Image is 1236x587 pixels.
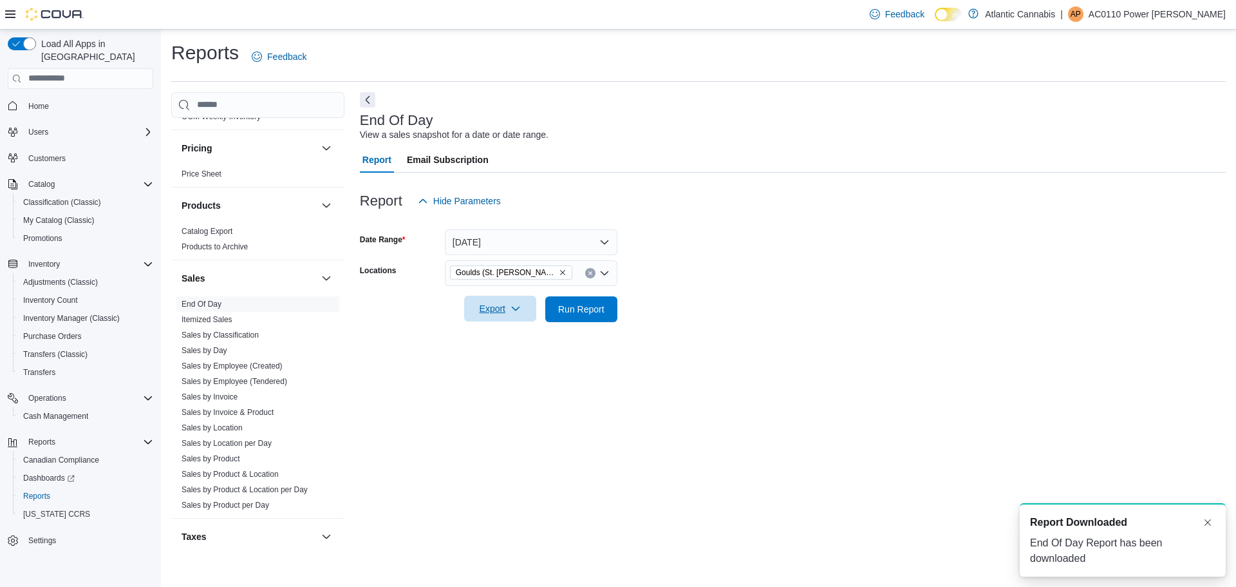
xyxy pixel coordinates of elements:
[18,365,153,380] span: Transfers
[3,97,158,115] button: Home
[599,268,610,278] button: Open list of options
[182,392,238,402] span: Sales by Invoice
[182,242,248,251] a: Products to Archive
[935,21,935,22] span: Dark Mode
[182,112,261,121] a: OCM Weekly Inventory
[23,533,61,548] a: Settings
[18,452,153,468] span: Canadian Compliance
[456,266,556,279] span: Goulds (St. [PERSON_NAME]'s)
[182,454,240,463] a: Sales by Product
[18,311,125,326] a: Inventory Manager (Classic)
[182,169,221,179] span: Price Sheet
[360,113,433,128] h3: End Of Day
[18,452,104,468] a: Canadian Compliance
[558,303,604,316] span: Run Report
[171,109,344,130] div: OCM
[182,331,259,340] a: Sales by Classification
[28,127,48,137] span: Users
[1060,6,1063,22] p: |
[13,273,158,291] button: Adjustments (Classic)
[171,224,344,260] div: Products
[18,231,68,246] a: Promotions
[3,175,158,193] button: Catalog
[182,407,274,418] span: Sales by Invoice & Product
[182,530,207,543] h3: Taxes
[407,147,489,173] span: Email Subscription
[13,487,158,505] button: Reports
[23,491,50,501] span: Reports
[360,92,375,108] button: Next
[3,123,158,141] button: Users
[13,211,158,229] button: My Catalog (Classic)
[18,470,153,486] span: Dashboards
[182,314,232,325] span: Itemized Sales
[413,188,506,214] button: Hide Parameters
[171,166,344,187] div: Pricing
[182,226,232,236] span: Catalog Export
[23,124,153,140] span: Users
[182,315,232,324] a: Itemized Sales
[182,142,316,155] button: Pricing
[182,423,243,432] a: Sales by Location
[247,44,312,70] a: Feedback
[865,1,930,27] a: Feedback
[182,557,220,568] span: Tax Details
[28,437,55,447] span: Reports
[360,128,548,142] div: View a sales snapshot for a date or date range.
[23,197,101,207] span: Classification (Classic)
[319,529,334,544] button: Taxes
[18,195,153,210] span: Classification (Classic)
[433,195,501,207] span: Hide Parameters
[23,98,153,114] span: Home
[18,274,153,290] span: Adjustments (Classic)
[445,229,617,255] button: [DATE]
[450,265,572,280] span: Goulds (St. John's)
[13,193,158,211] button: Classification (Classic)
[23,233,62,244] span: Promotions
[13,291,158,309] button: Inventory Count
[319,198,334,213] button: Products
[28,179,55,189] span: Catalog
[28,153,66,164] span: Customers
[3,149,158,168] button: Customers
[319,271,334,286] button: Sales
[182,272,205,285] h3: Sales
[23,331,82,342] span: Purchase Orders
[23,256,153,272] span: Inventory
[472,296,529,322] span: Export
[28,393,66,403] span: Operations
[182,501,269,510] a: Sales by Product per Day
[13,451,158,469] button: Canadian Compliance
[464,296,536,322] button: Export
[23,99,54,114] a: Home
[182,300,221,309] a: End Of Day
[1089,6,1226,22] p: AC0110 Power [PERSON_NAME]
[182,423,243,433] span: Sales by Location
[182,345,227,356] span: Sales by Day
[182,361,283,370] a: Sales by Employee (Created)
[182,299,221,309] span: End Of Day
[23,455,99,465] span: Canadian Compliance
[360,235,406,245] label: Date Range
[23,434,153,450] span: Reports
[13,407,158,425] button: Cash Management
[26,8,84,21] img: Cova
[18,470,80,486] a: Dashboards
[8,91,153,584] nav: Complex example
[585,268,595,278] button: Clear input
[18,365,61,380] a: Transfers
[182,346,227,355] a: Sales by Day
[18,195,106,210] a: Classification (Classic)
[23,150,153,166] span: Customers
[28,259,60,269] span: Inventory
[23,313,120,323] span: Inventory Manager (Classic)
[360,193,402,209] h3: Report
[18,347,93,362] a: Transfers (Classic)
[171,40,239,66] h1: Reports
[13,327,158,345] button: Purchase Orders
[18,488,55,504] a: Reports
[360,265,397,276] label: Locations
[1030,515,1215,530] div: Notification
[182,330,259,340] span: Sales by Classification
[18,231,153,246] span: Promotions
